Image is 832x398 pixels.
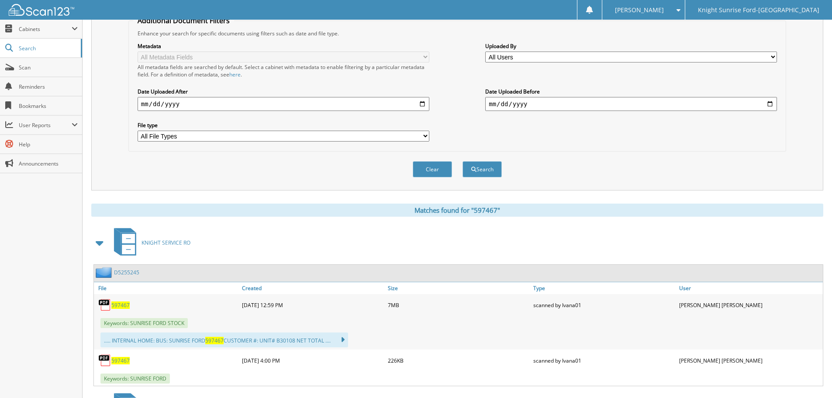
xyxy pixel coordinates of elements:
[531,352,677,369] div: scanned by Ivana01
[100,374,170,384] span: Keywords: SUNRISE FORD
[9,4,74,16] img: scan123-logo-white.svg
[94,282,240,294] a: File
[91,204,823,217] div: Matches found for "597467"
[114,269,139,276] a: D5255245
[142,239,190,246] span: KNIGHT SERVICE RO
[19,102,78,110] span: Bookmarks
[19,83,78,90] span: Reminders
[100,332,348,347] div: ..... INTERNAL HOME: BUS: SUNRISE FORD CUSTOMER #: UNIT# B30108 NET TOTAL ....
[109,225,190,260] a: KNIGHT SERVICE RO
[615,7,664,13] span: [PERSON_NAME]
[98,298,111,311] img: PDF.png
[240,282,386,294] a: Created
[788,356,832,398] iframe: Chat Widget
[111,357,130,364] a: 597467
[19,45,76,52] span: Search
[485,97,777,111] input: end
[677,352,823,369] div: [PERSON_NAME] [PERSON_NAME]
[96,267,114,278] img: folder2.png
[100,318,188,328] span: Keywords: SUNRISE FORD STOCK
[138,121,429,129] label: File type
[133,16,234,25] legend: Additional Document Filters
[19,25,72,33] span: Cabinets
[19,160,78,167] span: Announcements
[485,42,777,50] label: Uploaded By
[138,88,429,95] label: Date Uploaded After
[531,296,677,314] div: scanned by Ivana01
[19,121,72,129] span: User Reports
[677,282,823,294] a: User
[386,282,532,294] a: Size
[19,141,78,148] span: Help
[413,161,452,177] button: Clear
[229,71,241,78] a: here
[133,30,781,37] div: Enhance your search for specific documents using filters such as date and file type.
[386,352,532,369] div: 226KB
[138,63,429,78] div: All metadata fields are searched by default. Select a cabinet with metadata to enable filtering b...
[111,301,130,309] a: 597467
[240,296,386,314] div: [DATE] 12:59 PM
[485,88,777,95] label: Date Uploaded Before
[240,352,386,369] div: [DATE] 4:00 PM
[138,97,429,111] input: start
[463,161,502,177] button: Search
[386,296,532,314] div: 7MB
[138,42,429,50] label: Metadata
[98,354,111,367] img: PDF.png
[19,64,78,71] span: Scan
[677,296,823,314] div: [PERSON_NAME] [PERSON_NAME]
[531,282,677,294] a: Type
[698,7,819,13] span: Knight Sunrise Ford-[GEOGRAPHIC_DATA]
[205,337,224,344] span: 597467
